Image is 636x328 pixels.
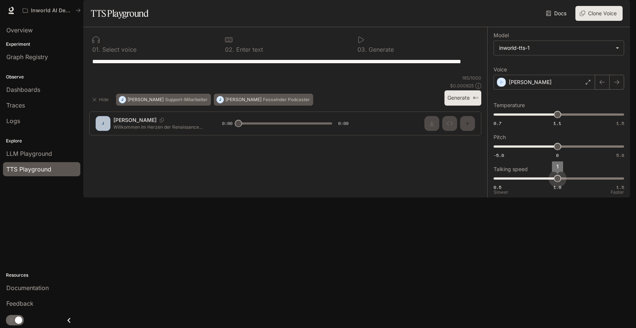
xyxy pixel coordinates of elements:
p: Support-Mitarbeiter [165,97,208,102]
p: Fesselnder Podcaster [263,97,310,102]
p: Voice [494,67,507,72]
div: J [217,94,224,106]
p: Pitch [494,135,506,140]
span: 0.5 [494,184,501,190]
p: Select voice [100,46,136,52]
span: 5.0 [616,152,624,158]
span: 1.5 [616,120,624,126]
p: 0 3 . [357,46,367,52]
p: [PERSON_NAME] [509,78,552,86]
p: Generate [367,46,394,52]
p: 165 / 1000 [462,75,481,81]
p: [PERSON_NAME] [225,97,261,102]
div: inworld-tts-1 [499,44,612,52]
span: 1.5 [616,184,624,190]
a: Docs [545,6,569,21]
button: Generate⌘⏎ [444,90,481,106]
span: -5.0 [494,152,504,158]
p: ⌘⏎ [473,96,478,100]
span: 1.1 [553,120,561,126]
p: Enter text [234,46,263,52]
button: All workspaces [19,3,84,18]
span: 0.7 [494,120,501,126]
button: Clone Voice [575,6,623,21]
p: Slower [494,190,508,194]
p: 0 1 . [92,46,100,52]
div: J [119,94,126,106]
p: Inworld AI Demos [31,7,73,14]
p: $ 0.000825 [450,83,474,89]
div: inworld-tts-1 [494,41,624,55]
p: Temperature [494,103,525,108]
p: Faster [611,190,624,194]
p: Talking speed [494,167,528,172]
span: 1 [556,163,559,170]
p: [PERSON_NAME] [128,97,164,102]
button: Hide [89,94,113,106]
p: 0 2 . [225,46,234,52]
span: 1.0 [553,184,561,190]
p: Model [494,33,509,38]
button: J[PERSON_NAME]Fesselnder Podcaster [214,94,313,106]
button: J[PERSON_NAME]Support-Mitarbeiter [116,94,211,106]
h1: TTS Playground [91,6,148,21]
span: 0 [556,152,559,158]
